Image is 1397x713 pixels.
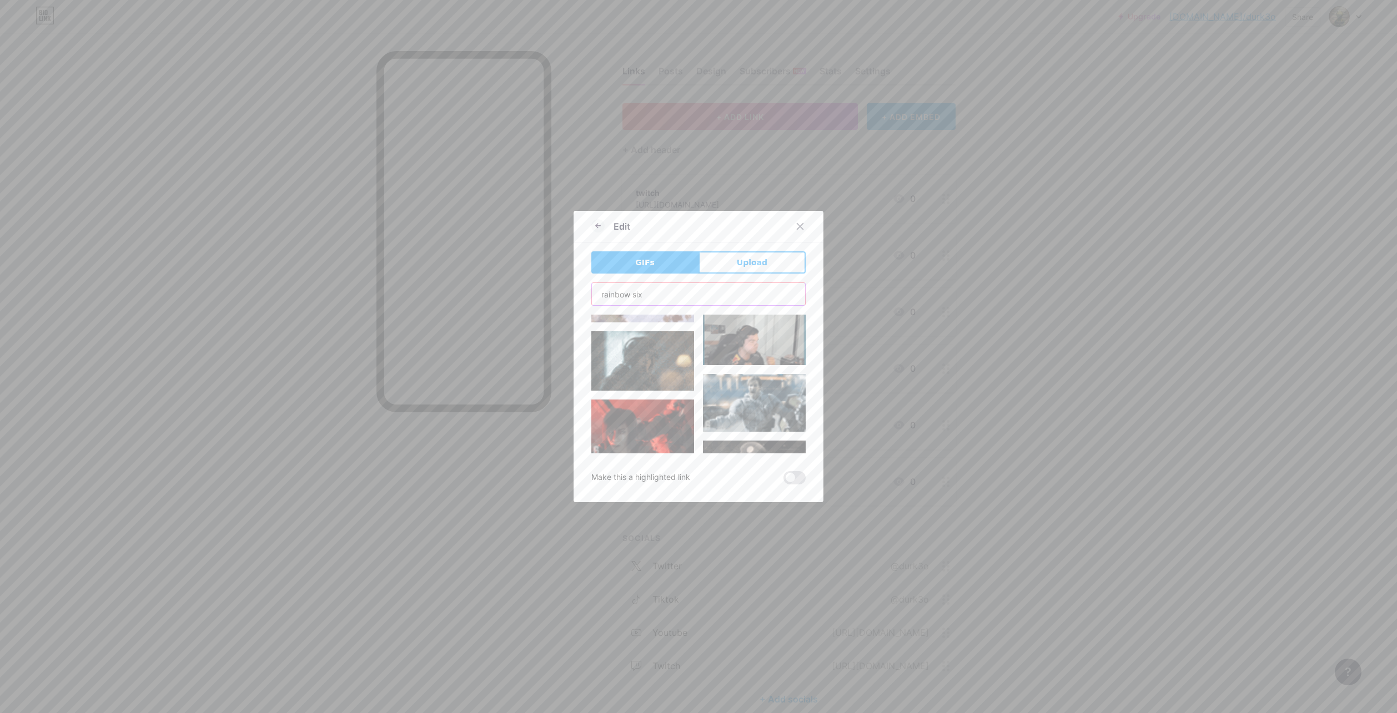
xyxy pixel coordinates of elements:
[591,400,694,457] img: Gihpy
[591,471,690,484] div: Make this a highlighted link
[737,257,767,269] span: Upload
[592,283,805,305] input: Search
[703,441,806,500] img: Gihpy
[591,251,698,274] button: GIFs
[591,331,694,391] img: Gihpy
[698,251,806,274] button: Upload
[703,374,806,432] img: Gihpy
[635,257,655,269] span: GIFs
[703,307,806,365] img: Gihpy
[614,220,630,233] div: Edit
